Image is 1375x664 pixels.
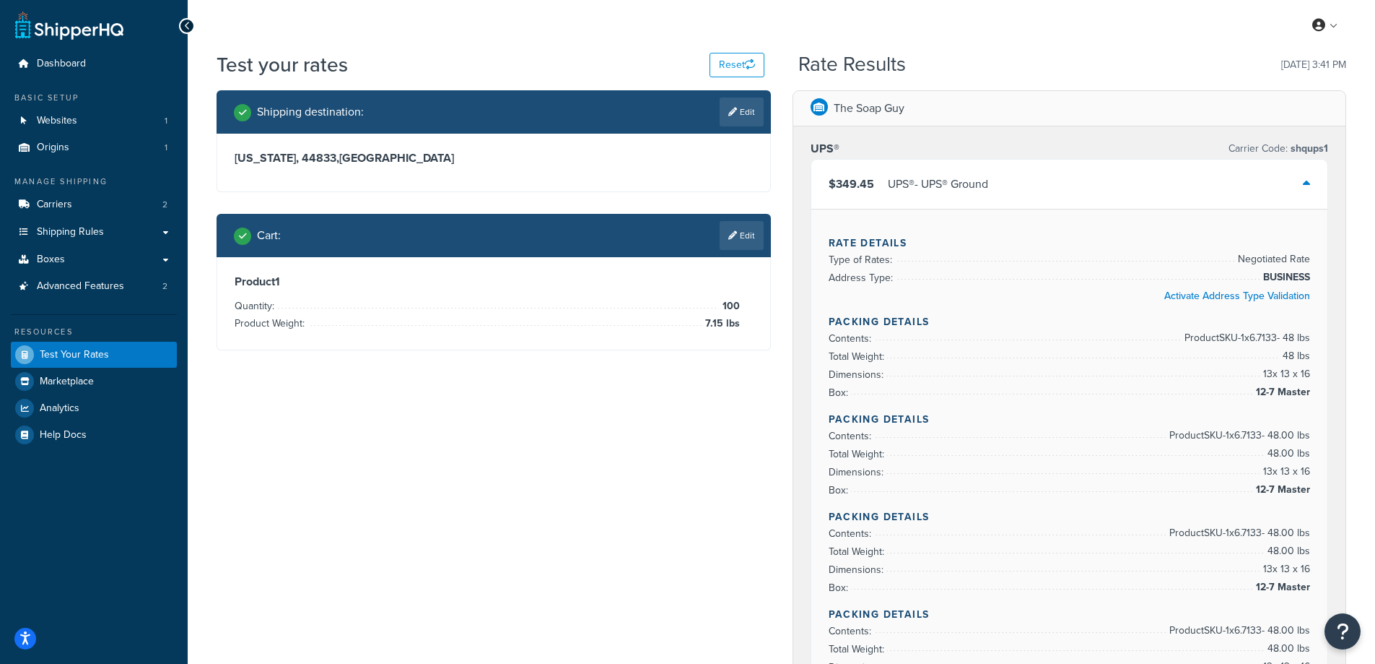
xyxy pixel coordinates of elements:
[829,483,852,498] span: Box:
[829,367,887,382] span: Dimensions:
[829,562,887,577] span: Dimensions:
[37,226,104,238] span: Shipping Rules
[719,298,740,315] span: 100
[40,402,79,415] span: Analytics
[37,142,69,154] span: Origins
[1264,640,1310,657] span: 48.00 lbs
[829,314,1311,329] h4: Packing Details
[829,270,896,285] span: Address Type:
[829,642,888,657] span: Total Weight:
[235,275,753,289] h3: Product 1
[11,368,177,394] a: Marketplace
[162,280,167,293] span: 2
[11,134,177,161] a: Origins1
[37,115,77,127] span: Websites
[11,246,177,273] a: Boxes
[829,385,852,400] span: Box:
[11,191,177,218] li: Carriers
[1252,481,1310,499] span: 12-7 Master
[1264,445,1310,462] span: 48.00 lbs
[37,254,65,266] span: Boxes
[1166,622,1310,639] span: Product SKU-1 x 6.7133 - 48.00 lbs
[11,219,177,246] a: Shipping Rules
[40,429,87,441] span: Help Docs
[1166,525,1310,542] span: Product SKU-1 x 6.7133 - 48.00 lbs
[11,395,177,421] a: Analytics
[11,191,177,218] a: Carriers2
[834,98,904,118] p: The Soap Guy
[11,134,177,161] li: Origins
[1288,141,1328,156] span: shqups1
[798,53,906,76] h2: Rate Results
[11,273,177,300] a: Advanced Features2
[11,176,177,188] div: Manage Shipping
[11,108,177,134] li: Websites
[37,58,86,70] span: Dashboard
[829,607,1311,622] h4: Packing Details
[1181,329,1310,347] span: Product SKU-1 x 6.7133 - 48 lbs
[829,176,874,192] span: $349.45
[11,92,177,104] div: Basic Setup
[1279,348,1310,365] span: 48 lbs
[37,280,124,293] span: Advanced Features
[1260,269,1310,286] span: BUSINESS
[829,447,888,462] span: Total Weight:
[829,544,888,559] span: Total Weight:
[829,236,1311,251] h4: Rate Details
[235,151,753,165] h3: [US_STATE], 44833 , [GEOGRAPHIC_DATA]
[165,142,167,154] span: 1
[1260,366,1310,383] span: 13 x 13 x 16
[1252,579,1310,596] span: 12-7 Master
[257,229,281,242] h2: Cart :
[829,580,852,595] span: Box:
[1228,139,1328,159] p: Carrier Code:
[11,342,177,368] a: Test Your Rates
[1234,251,1310,268] span: Negotiated Rate
[235,298,278,314] span: Quantity:
[11,51,177,77] a: Dashboard
[235,316,308,331] span: Product Weight:
[702,315,740,332] span: 7.15 lbs
[11,273,177,300] li: Advanced Features
[37,199,72,211] span: Carriers
[710,53,764,77] button: Reset
[257,105,364,118] h2: Shipping destination :
[888,174,988,194] div: UPS® - UPS® Ground
[829,349,888,364] span: Total Weight:
[1260,561,1310,578] span: 13 x 13 x 16
[829,465,887,480] span: Dimensions:
[1324,613,1361,650] button: Open Resource Center
[829,412,1311,427] h4: Packing Details
[1166,427,1310,444] span: Product SKU-1 x 6.7133 - 48.00 lbs
[811,142,839,156] h3: UPS®
[1252,384,1310,401] span: 12-7 Master
[829,509,1311,525] h4: Packing Details
[829,331,875,346] span: Contents:
[1264,543,1310,560] span: 48.00 lbs
[829,252,896,267] span: Type of Rates:
[217,51,348,79] h1: Test your rates
[829,526,875,541] span: Contents:
[1260,463,1310,480] span: 13 x 13 x 16
[1164,288,1310,303] a: Activate Address Type Validation
[40,349,109,361] span: Test Your Rates
[829,428,875,444] span: Contents:
[11,108,177,134] a: Websites1
[11,326,177,338] div: Resources
[40,376,94,388] span: Marketplace
[165,115,167,127] span: 1
[162,199,167,211] span: 2
[11,422,177,448] a: Help Docs
[1281,55,1346,75] p: [DATE] 3:41 PM
[720,221,764,250] a: Edit
[720,98,764,126] a: Edit
[829,624,875,639] span: Contents:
